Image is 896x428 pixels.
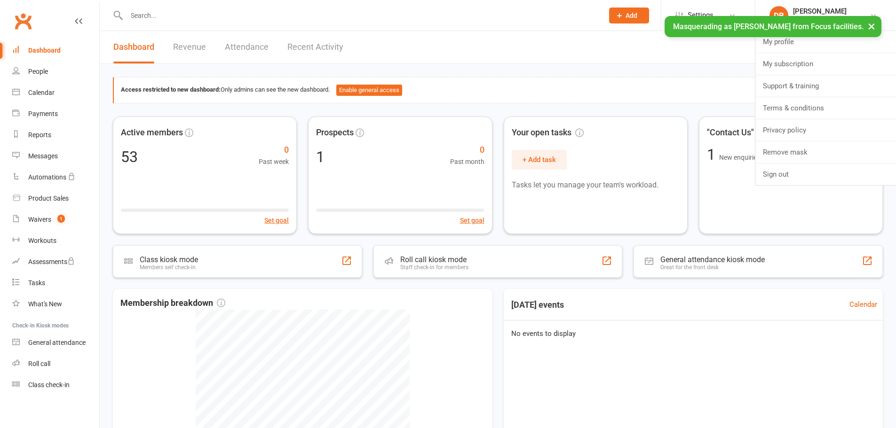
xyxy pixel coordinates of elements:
[12,146,99,167] a: Messages
[12,353,99,374] a: Roll call
[500,320,887,347] div: No events to display
[460,215,484,226] button: Set goal
[12,125,99,146] a: Reports
[259,143,289,157] span: 0
[755,163,896,185] a: Sign out
[450,156,484,167] span: Past month
[793,7,847,16] div: [PERSON_NAME]
[124,9,597,22] input: Search...
[28,381,70,389] div: Class check-in
[863,16,880,36] button: ×
[755,141,896,163] a: Remove mask
[12,188,99,209] a: Product Sales
[28,339,86,346] div: General attendance
[793,16,847,24] div: Focus facilities
[719,154,760,161] span: New enquiries
[755,53,896,75] a: My subscription
[316,126,354,140] span: Prospects
[609,8,649,23] button: Add
[504,296,571,313] h3: [DATE] events
[660,255,765,264] div: General attendance kiosk mode
[769,6,788,25] div: DB
[57,215,65,223] span: 1
[400,264,468,271] div: Staff check-in for members
[28,258,75,265] div: Assessments
[121,149,138,164] div: 53
[121,85,875,96] div: Only admins can see the new dashboard.
[28,195,69,202] div: Product Sales
[688,5,714,26] span: Settings
[120,296,225,310] span: Membership breakdown
[316,149,325,164] div: 1
[12,332,99,353] a: General attendance kiosk mode
[755,97,896,119] a: Terms & conditions
[400,255,468,264] div: Roll call kiosk mode
[12,167,99,188] a: Automations
[28,216,51,223] div: Waivers
[707,146,719,163] span: 1
[707,126,804,140] span: "Contact Us" submissions
[755,75,896,97] a: Support & training
[28,237,56,244] div: Workouts
[11,9,35,33] a: Clubworx
[12,209,99,230] a: Waivers 1
[12,61,99,82] a: People
[121,126,183,140] span: Active members
[28,152,58,160] div: Messages
[12,103,99,125] a: Payments
[225,31,269,63] a: Attendance
[140,264,198,271] div: Members self check-in
[264,215,289,226] button: Set goal
[28,279,45,287] div: Tasks
[12,294,99,315] a: What's New
[12,374,99,396] a: Class kiosk mode
[336,85,402,96] button: Enable general access
[28,300,62,308] div: What's New
[28,360,50,367] div: Roll call
[28,131,51,139] div: Reports
[28,173,66,181] div: Automations
[849,299,877,310] a: Calendar
[173,31,206,63] a: Revenue
[450,143,484,157] span: 0
[12,40,99,61] a: Dashboard
[12,82,99,103] a: Calendar
[626,12,637,19] span: Add
[12,251,99,272] a: Assessments
[28,110,58,117] div: Payments
[512,150,567,170] button: + Add task
[12,272,99,294] a: Tasks
[512,179,680,191] p: Tasks let you manage your team's workload.
[121,86,221,93] strong: Access restricted to new dashboard:
[140,255,198,264] div: Class kiosk mode
[113,31,154,63] a: Dashboard
[28,68,48,75] div: People
[12,230,99,251] a: Workouts
[755,119,896,141] a: Privacy policy
[512,126,584,140] span: Your open tasks
[28,89,55,96] div: Calendar
[287,31,343,63] a: Recent Activity
[755,31,896,53] a: My profile
[28,47,61,54] div: Dashboard
[660,264,765,271] div: Great for the front desk
[259,156,289,167] span: Past week
[673,22,864,31] span: Masquerading as [PERSON_NAME] from Focus facilities.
